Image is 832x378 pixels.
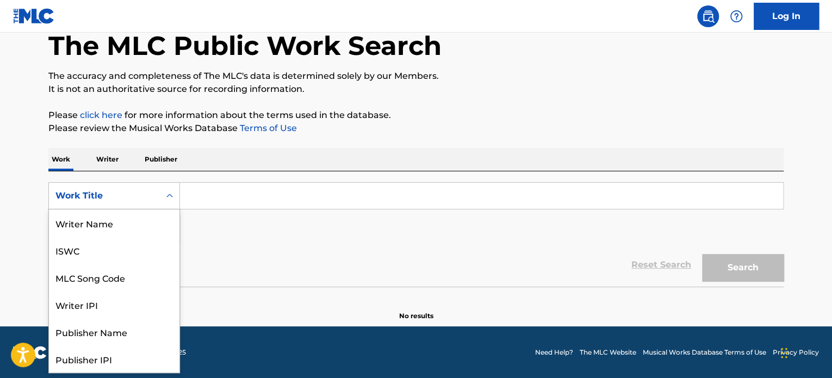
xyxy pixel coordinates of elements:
[754,3,819,30] a: Log In
[643,348,766,357] a: Musical Works Database Terms of Use
[781,337,787,369] div: Drag
[48,29,442,62] h1: The MLC Public Work Search
[238,123,297,133] a: Terms of Use
[141,148,181,171] p: Publisher
[49,209,179,237] div: Writer Name
[48,182,784,287] form: Search Form
[535,348,573,357] a: Need Help?
[773,348,819,357] a: Privacy Policy
[725,5,747,27] div: Help
[778,326,832,378] iframe: Chat Widget
[730,10,743,23] img: help
[48,109,784,122] p: Please for more information about the terms used in the database.
[49,237,179,264] div: ISWC
[48,148,73,171] p: Work
[49,318,179,345] div: Publisher Name
[48,122,784,135] p: Please review the Musical Works Database
[49,345,179,373] div: Publisher IPI
[399,298,433,321] p: No results
[697,5,719,27] a: Public Search
[93,148,122,171] p: Writer
[13,8,55,24] img: MLC Logo
[55,189,153,202] div: Work Title
[701,10,715,23] img: search
[48,83,784,96] p: It is not an authoritative source for recording information.
[49,291,179,318] div: Writer IPI
[48,70,784,83] p: The accuracy and completeness of The MLC's data is determined solely by our Members.
[49,264,179,291] div: MLC Song Code
[580,348,636,357] a: The MLC Website
[80,110,122,120] a: click here
[13,346,47,359] img: logo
